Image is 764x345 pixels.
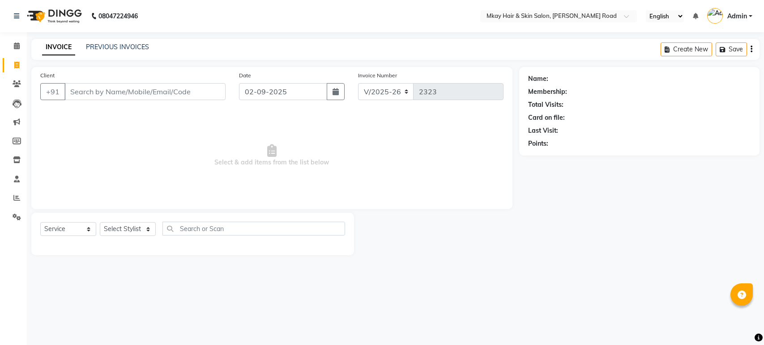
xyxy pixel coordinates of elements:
[727,12,747,21] span: Admin
[40,83,65,100] button: +91
[40,111,504,200] span: Select & add items from the list below
[239,72,251,80] label: Date
[528,87,567,97] div: Membership:
[528,126,558,135] div: Last Visit:
[707,8,723,24] img: Admin
[23,4,84,29] img: logo
[528,100,563,109] div: Total Visits:
[726,309,755,336] iframe: chat widget
[40,72,55,80] label: Client
[42,39,75,55] a: INVOICE
[528,113,565,122] div: Card on file:
[716,42,747,56] button: Save
[528,74,548,84] div: Name:
[162,222,345,236] input: Search or Scan
[528,139,548,148] div: Points:
[358,72,397,80] label: Invoice Number
[98,4,138,29] b: 08047224946
[64,83,226,100] input: Search by Name/Mobile/Email/Code
[86,43,149,51] a: PREVIOUS INVOICES
[661,42,712,56] button: Create New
